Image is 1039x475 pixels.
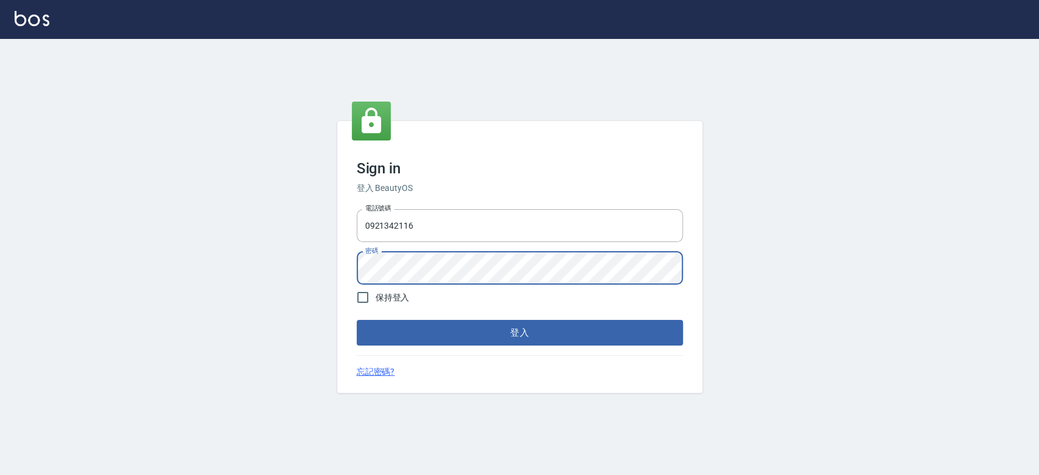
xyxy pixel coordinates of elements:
[365,246,378,255] label: 密碼
[357,366,395,378] a: 忘記密碼?
[357,160,683,177] h3: Sign in
[357,182,683,195] h6: 登入 BeautyOS
[365,204,391,213] label: 電話號碼
[357,320,683,345] button: 登入
[376,291,410,304] span: 保持登入
[15,11,49,26] img: Logo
